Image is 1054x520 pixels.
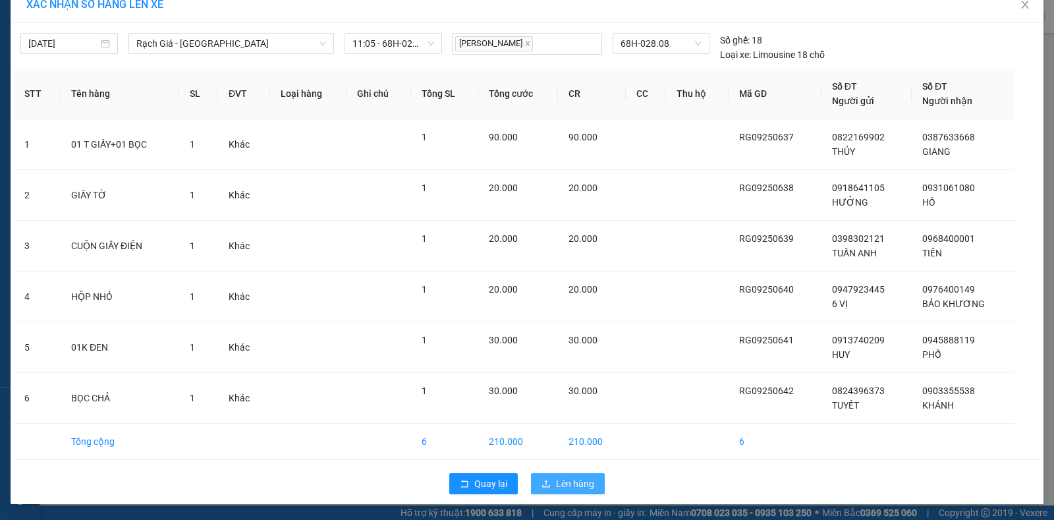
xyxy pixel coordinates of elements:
div: 18 [720,33,762,47]
span: 20.000 [569,284,597,295]
span: 90.000 [489,132,518,142]
td: 5 [14,322,61,373]
span: 30.000 [489,335,518,345]
span: 30.000 [569,335,597,345]
th: SL [179,69,218,119]
span: RG09250642 [739,386,794,396]
span: 0822169902 [832,132,885,142]
span: rollback [460,479,469,490]
td: 1 [14,119,61,170]
span: 20.000 [489,233,518,244]
span: Quay lại [474,477,507,491]
span: 1 [190,139,195,150]
span: 68H-028.08 [621,34,702,53]
span: GIANG [922,146,951,157]
td: 4 [14,272,61,322]
td: 2 [14,170,61,221]
td: Khác [218,322,269,373]
span: RG09250638 [739,183,794,193]
span: TIẾN [922,248,942,258]
td: 6 [14,373,61,424]
span: Số ghế: [720,33,750,47]
span: upload [541,479,551,490]
span: 0398302121 [832,233,885,244]
span: Địa chỉ: [5,46,99,75]
span: Địa chỉ: [101,53,179,82]
td: BỌC CHẢ [61,373,179,424]
span: 1 [190,241,195,251]
span: 1 [422,284,427,295]
span: Điện thoại: [101,84,187,113]
span: 1 [190,393,195,403]
span: HỒ [922,197,935,208]
th: CC [626,69,666,119]
span: 0968400001 [922,233,975,244]
span: Điện thoại: [5,77,97,121]
span: VP Ba Hòn [101,37,160,51]
button: rollbackQuay lại [449,473,518,494]
span: RG09250639 [739,233,794,244]
span: 20.000 [569,183,597,193]
span: 1 [422,233,427,244]
td: Khác [218,119,269,170]
th: Tổng cước [478,69,558,119]
th: Thu hộ [666,69,728,119]
span: 0931061080 [922,183,975,193]
span: 11:05 - 68H-028.08 [352,34,434,53]
span: 1 [190,190,195,200]
strong: Bến xe Ba Hòn [101,53,179,82]
span: 1 [422,183,427,193]
span: 0903355538 [922,386,975,396]
span: 20.000 [489,183,518,193]
td: HỘP NHỎ [61,272,179,322]
th: Tên hàng [61,69,179,119]
td: 210.000 [558,424,626,460]
span: 20.000 [489,284,518,295]
span: close [524,40,531,47]
th: STT [14,69,61,119]
td: 01 T GIẤY+01 BỌC [61,119,179,170]
span: Loại xe: [720,47,751,62]
span: 0947923445 [832,284,885,295]
span: 02973 606 868 [5,92,97,121]
button: uploadLên hàng [531,473,605,494]
div: Limousine 18 chỗ [720,47,825,62]
span: RG09250641 [739,335,794,345]
span: TUẤN ANH [832,248,877,258]
input: 11/09/2025 [28,36,98,51]
span: Lên hàng [556,477,594,491]
span: 30.000 [489,386,518,396]
span: [PERSON_NAME] [455,36,533,51]
span: 0387633668 [922,132,975,142]
td: CUỘN GIÂY ĐIỆN [61,221,179,272]
span: THỦY [832,146,855,157]
span: 90.000 [569,132,597,142]
td: Tổng cộng [61,424,179,460]
td: GIẤY TỜ [61,170,179,221]
span: Số ĐT [832,81,857,92]
span: VP Rạch Giá [5,30,74,44]
td: 01K ĐEN [61,322,179,373]
td: 210.000 [478,424,558,460]
span: down [319,40,327,47]
th: CR [558,69,626,119]
span: 1 [422,132,427,142]
span: 1 [422,335,427,345]
strong: 260A, [PERSON_NAME] [5,46,99,75]
th: ĐVT [218,69,269,119]
span: 0913740209 [832,335,885,345]
span: 20.000 [569,233,597,244]
span: 0945888119 [922,335,975,345]
span: 1 [190,342,195,353]
span: 0976400149 [922,284,975,295]
span: KHÁNH [922,400,954,411]
strong: NHÀ XE [PERSON_NAME] [8,6,190,24]
td: 3 [14,221,61,272]
th: Ghi chú [347,69,411,119]
span: Người nhận [922,96,972,106]
span: Người gửi [832,96,874,106]
span: BẢO KHƯƠNG [922,299,985,309]
td: 6 [411,424,478,460]
td: Khác [218,272,269,322]
span: PHỐ [922,349,941,360]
